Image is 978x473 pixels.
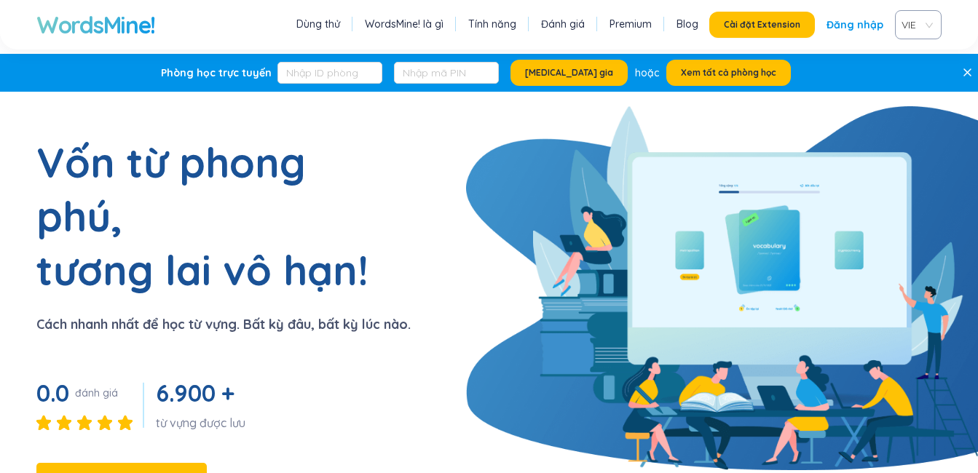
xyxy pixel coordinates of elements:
[677,17,698,31] a: Blog
[525,67,613,79] span: [MEDICAL_DATA] gia
[635,65,659,81] div: hoặc
[36,135,401,297] h1: Vốn từ phong phú, tương lai vô hạn!
[36,378,69,408] span: 0.0
[156,378,234,408] span: 6.900 +
[277,62,382,84] input: Nhập ID phòng
[902,14,929,36] span: VIE
[296,17,340,31] a: Dùng thử
[827,12,883,38] a: Đăng nhập
[161,65,272,80] div: Phòng học trực tuyến
[666,60,791,86] button: Xem tất cả phòng học
[724,19,800,31] span: Cài đặt Extension
[709,12,815,38] button: Cài đặt Extension
[468,17,516,31] a: Tính năng
[681,67,776,79] span: Xem tất cả phòng học
[75,386,118,400] div: đánh giá
[541,17,585,31] a: Đánh giá
[394,62,499,84] input: Nhập mã PIN
[365,17,443,31] a: WordsMine! là gì
[36,10,155,39] a: WordsMine!
[156,415,245,431] div: từ vựng được lưu
[36,314,411,335] p: Cách nhanh nhất để học từ vựng. Bất kỳ đâu, bất kỳ lúc nào.
[610,17,652,31] a: Premium
[510,60,628,86] button: [MEDICAL_DATA] gia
